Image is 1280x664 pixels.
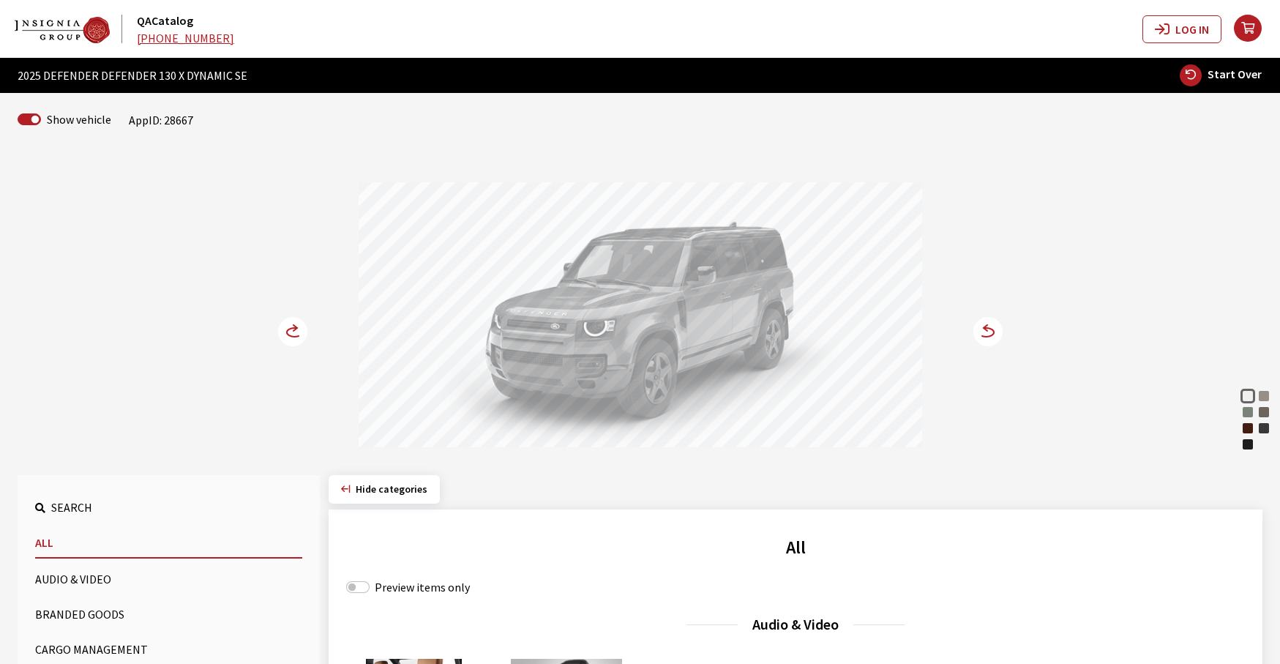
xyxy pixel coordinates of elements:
button: Hide categories [329,475,440,504]
button: Log In [1142,15,1221,43]
div: Santorini Black [1240,437,1255,452]
label: Preview items only [375,578,470,596]
span: 2025 DEFENDER DEFENDER 130 X DYNAMIC SE [18,67,247,84]
a: QACatalog logo [15,15,134,42]
div: AppID: 28667 [129,111,193,129]
button: Cargo Management [35,635,302,664]
img: Dashboard [15,17,110,43]
button: Search [35,493,302,522]
div: Gondwana Stone [1257,389,1271,403]
div: Pangea Green [1240,405,1255,419]
div: Carpathian Grey [1257,421,1271,436]
button: Branded Goods [35,600,302,629]
div: Sedona Red [1240,421,1255,436]
button: All [35,528,302,559]
a: [PHONE_NUMBER] [137,31,234,45]
h3: Audio & Video [346,613,1245,635]
button: Start Over [1179,64,1262,87]
button: Audio & Video [35,564,302,594]
a: QACatalog [137,13,193,28]
h2: All [346,534,1245,561]
span: Start Over [1208,67,1262,81]
div: Silicon Silver [1257,405,1271,419]
button: your cart [1233,3,1280,55]
span: Click to hide category section. [356,482,427,496]
div: Fuji White [1240,389,1255,403]
label: Show vehicle [47,111,111,128]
